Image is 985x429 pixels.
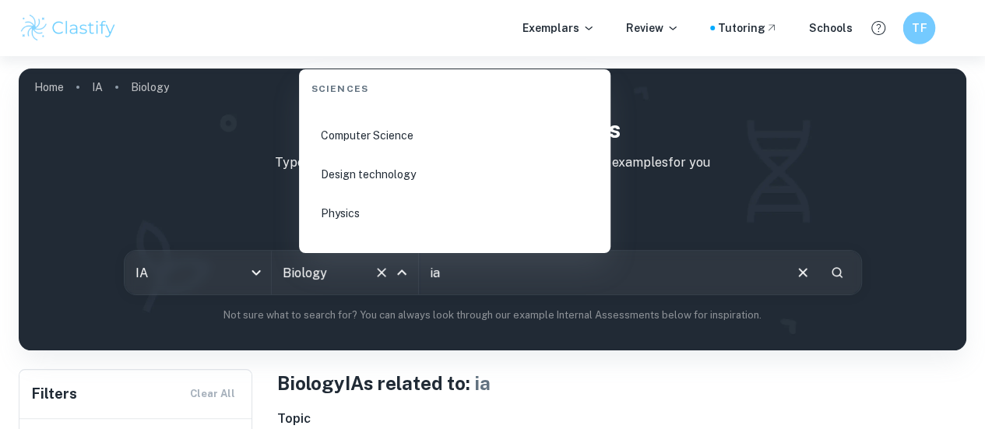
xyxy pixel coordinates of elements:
h6: Filters [32,383,77,405]
p: Type a search phrase to find the most relevant Biology IA examples for you [31,153,954,172]
div: IA [125,251,271,294]
a: IA [92,76,103,98]
input: E.g. photosynthesis, coffee and protein, HDI and diabetes... [419,251,782,294]
button: Close [391,262,413,283]
button: Search [824,259,850,286]
h6: TF [909,19,928,37]
a: Home [34,76,64,98]
div: Sciences [305,69,604,102]
a: Schools [809,19,853,37]
a: Tutoring [718,19,778,37]
li: Computer Science [305,118,604,153]
img: Clastify logo [19,12,118,44]
button: Clear [371,262,392,283]
li: Design technology [305,156,604,192]
button: Clear [788,258,818,287]
h6: Topic [277,410,966,428]
span: ia [474,372,491,394]
p: Not sure what to search for? You can always look through our example Internal Assessments below f... [31,308,954,323]
img: profile cover [19,69,966,350]
p: Biology [131,79,169,96]
button: TF [902,12,935,44]
h1: IB Biology IA examples [31,112,954,147]
p: Exemplars [522,19,595,37]
button: Help and Feedback [865,15,892,41]
p: Review [626,19,679,37]
h1: Biology IAs related to: [277,369,966,397]
li: Physics [305,195,604,231]
li: Sports Science [305,234,604,270]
